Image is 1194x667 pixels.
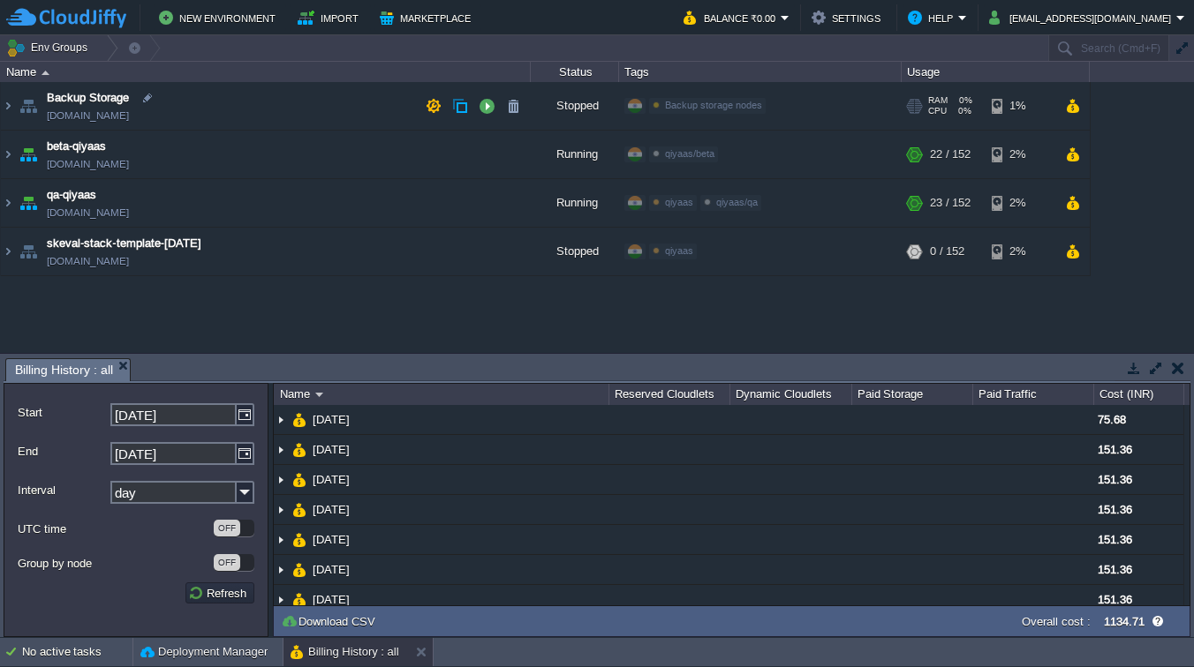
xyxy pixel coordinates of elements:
[6,7,126,29] img: CloudJiffy
[188,585,252,601] button: Refresh
[380,7,476,28] button: Marketplace
[292,555,306,584] img: AMDAwAAAACH5BAEAAAAALAAAAAABAAEAAAICRAEAOw==
[930,179,971,227] div: 23 / 152
[274,525,288,554] img: AMDAwAAAACH5BAEAAAAALAAAAAABAAEAAAICRAEAOw==
[1098,473,1132,486] span: 151.36
[684,7,781,28] button: Balance ₹0.00
[928,106,947,116] span: CPU
[1,228,15,275] img: AMDAwAAAACH5BAEAAAAALAAAAAABAAEAAAICRAEAOw==
[665,245,693,256] span: qiyaas
[1022,615,1091,628] label: Overall cost :
[47,138,106,155] span: beta-qiyaas
[1098,563,1132,576] span: 151.36
[930,131,971,178] div: 22 / 152
[274,465,288,494] img: AMDAwAAAACH5BAEAAAAALAAAAAABAAEAAAICRAEAOw==
[292,405,306,434] img: AMDAwAAAACH5BAEAAAAALAAAAAABAAEAAAICRAEAOw==
[6,35,94,60] button: Env Groups
[291,643,399,661] button: Billing History : all
[731,384,850,405] div: Dynamic Cloudlets
[665,197,693,207] span: qiyaas
[42,71,49,75] img: AMDAwAAAACH5BAEAAAAALAAAAAABAAEAAAICRAEAOw==
[47,89,129,107] a: Backup Storage
[214,554,240,571] div: OFF
[665,148,714,159] span: qiyaas/beta
[531,82,619,130] div: Stopped
[1,179,15,227] img: AMDAwAAAACH5BAEAAAAALAAAAAABAAEAAAICRAEAOw==
[292,525,306,554] img: AMDAwAAAACH5BAEAAAAALAAAAAABAAEAAAICRAEAOw==
[214,520,240,536] div: OFF
[311,562,352,577] a: [DATE]
[47,252,129,270] a: [DOMAIN_NAME]
[955,95,972,106] span: 0%
[1098,593,1132,606] span: 151.36
[274,495,288,524] img: AMDAwAAAACH5BAEAAAAALAAAAAABAAEAAAICRAEAOw==
[16,179,41,227] img: AMDAwAAAACH5BAEAAAAALAAAAAABAAEAAAICRAEAOw==
[311,412,352,427] a: [DATE]
[853,384,972,405] div: Paid Storage
[531,131,619,178] div: Running
[992,228,1049,275] div: 2%
[311,532,352,547] a: [DATE]
[1,82,15,130] img: AMDAwAAAACH5BAEAAAAALAAAAAABAAEAAAICRAEAOw==
[292,435,306,464] img: AMDAwAAAACH5BAEAAAAALAAAAAABAAEAAAICRAEAOw==
[315,393,323,397] img: AMDAwAAAACH5BAEAAAAALAAAAAABAAEAAAICRAEAOw==
[15,359,113,381] span: Billing History : all
[954,106,971,116] span: 0%
[298,7,364,28] button: Import
[716,197,758,207] span: qiyaas/qa
[620,62,901,82] div: Tags
[1098,503,1132,516] span: 151.36
[992,131,1049,178] div: 2%
[1,131,15,178] img: AMDAwAAAACH5BAEAAAAALAAAAAABAAEAAAICRAEAOw==
[274,585,288,614] img: AMDAwAAAACH5BAEAAAAALAAAAAABAAEAAAICRAEAOw==
[18,442,109,461] label: End
[292,465,306,494] img: AMDAwAAAACH5BAEAAAAALAAAAAABAAEAAAICRAEAOw==
[1104,615,1145,628] label: 1134.71
[292,495,306,524] img: AMDAwAAAACH5BAEAAAAALAAAAAABAAEAAAICRAEAOw==
[47,235,201,252] a: skeval-stack-template-[DATE]
[311,592,352,607] a: [DATE]
[281,613,381,629] button: Download CSV
[903,62,1089,82] div: Usage
[140,643,268,661] button: Deployment Manager
[18,520,212,538] label: UTC time
[974,384,1093,405] div: Paid Traffic
[992,179,1049,227] div: 2%
[47,186,96,204] a: qa-qiyaas
[992,82,1049,130] div: 1%
[16,82,41,130] img: AMDAwAAAACH5BAEAAAAALAAAAAABAAEAAAICRAEAOw==
[1120,596,1176,649] iframe: chat widget
[532,62,618,82] div: Status
[665,100,762,110] span: Backup storage nodes
[531,228,619,275] div: Stopped
[1098,443,1132,456] span: 151.36
[2,62,530,82] div: Name
[812,7,886,28] button: Settings
[311,472,352,487] span: [DATE]
[989,7,1176,28] button: [EMAIL_ADDRESS][DOMAIN_NAME]
[18,481,109,499] label: Interval
[22,638,132,666] div: No active tasks
[274,435,288,464] img: AMDAwAAAACH5BAEAAAAALAAAAAABAAEAAAICRAEAOw==
[47,204,129,221] a: [DOMAIN_NAME]
[311,442,352,457] a: [DATE]
[292,585,306,614] img: AMDAwAAAACH5BAEAAAAALAAAAAABAAEAAAICRAEAOw==
[1095,384,1183,405] div: Cost (INR)
[274,405,288,434] img: AMDAwAAAACH5BAEAAAAALAAAAAABAAEAAAICRAEAOw==
[311,502,352,517] a: [DATE]
[610,384,729,405] div: Reserved Cloudlets
[18,554,212,573] label: Group by node
[274,555,288,584] img: AMDAwAAAACH5BAEAAAAALAAAAAABAAEAAAICRAEAOw==
[908,7,958,28] button: Help
[276,384,608,405] div: Name
[16,228,41,275] img: AMDAwAAAACH5BAEAAAAALAAAAAABAAEAAAICRAEAOw==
